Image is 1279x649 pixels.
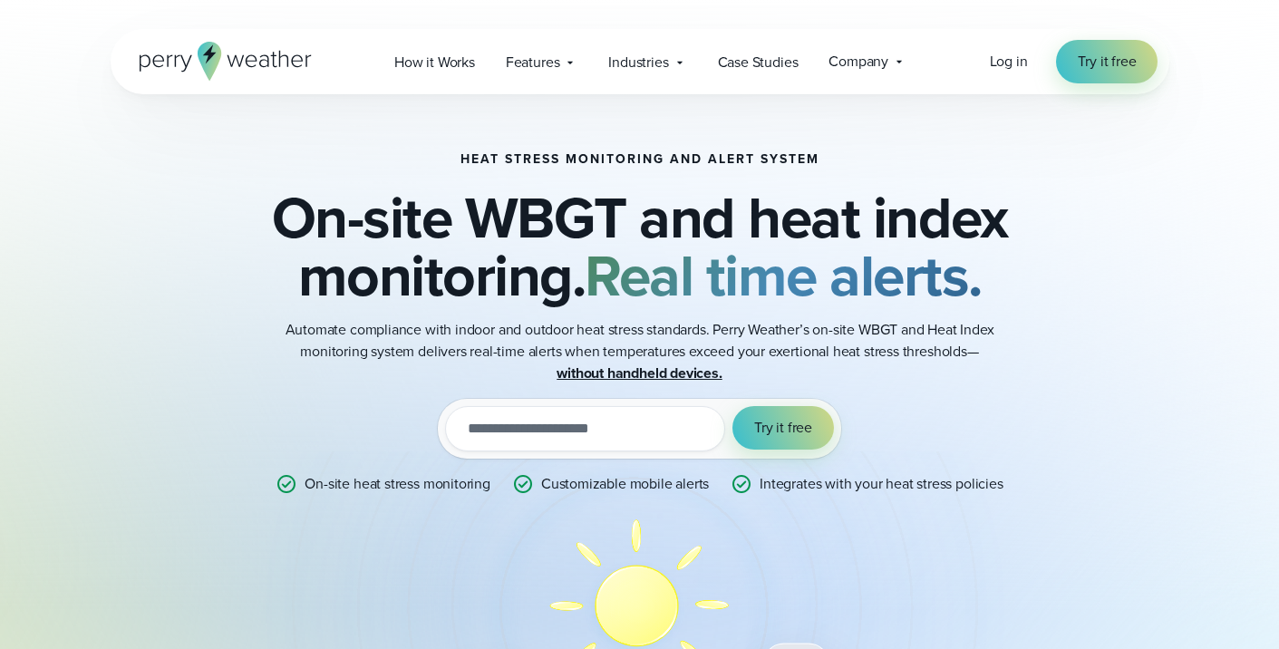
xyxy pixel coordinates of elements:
a: Try it free [1056,40,1158,83]
h1: Heat Stress Monitoring and Alert System [460,152,819,167]
span: Log in [990,51,1028,72]
p: Customizable mobile alerts [541,473,709,495]
a: Case Studies [702,44,814,81]
p: Integrates with your heat stress policies [760,473,1003,495]
span: Try it free [1078,51,1136,73]
p: Automate compliance with indoor and outdoor heat stress standards. Perry Weather’s on-site WBGT a... [277,319,1003,384]
span: Company [828,51,888,73]
span: Industries [608,52,668,73]
a: Log in [990,51,1028,73]
a: How it Works [379,44,490,81]
span: How it Works [394,52,475,73]
strong: without handheld devices. [557,363,722,383]
span: Case Studies [718,52,799,73]
p: On-site heat stress monitoring [305,473,490,495]
span: Try it free [754,417,812,439]
span: Features [506,52,560,73]
h2: On-site WBGT and heat index monitoring. [201,189,1079,305]
strong: Real time alerts. [585,233,982,318]
button: Try it free [732,406,834,450]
